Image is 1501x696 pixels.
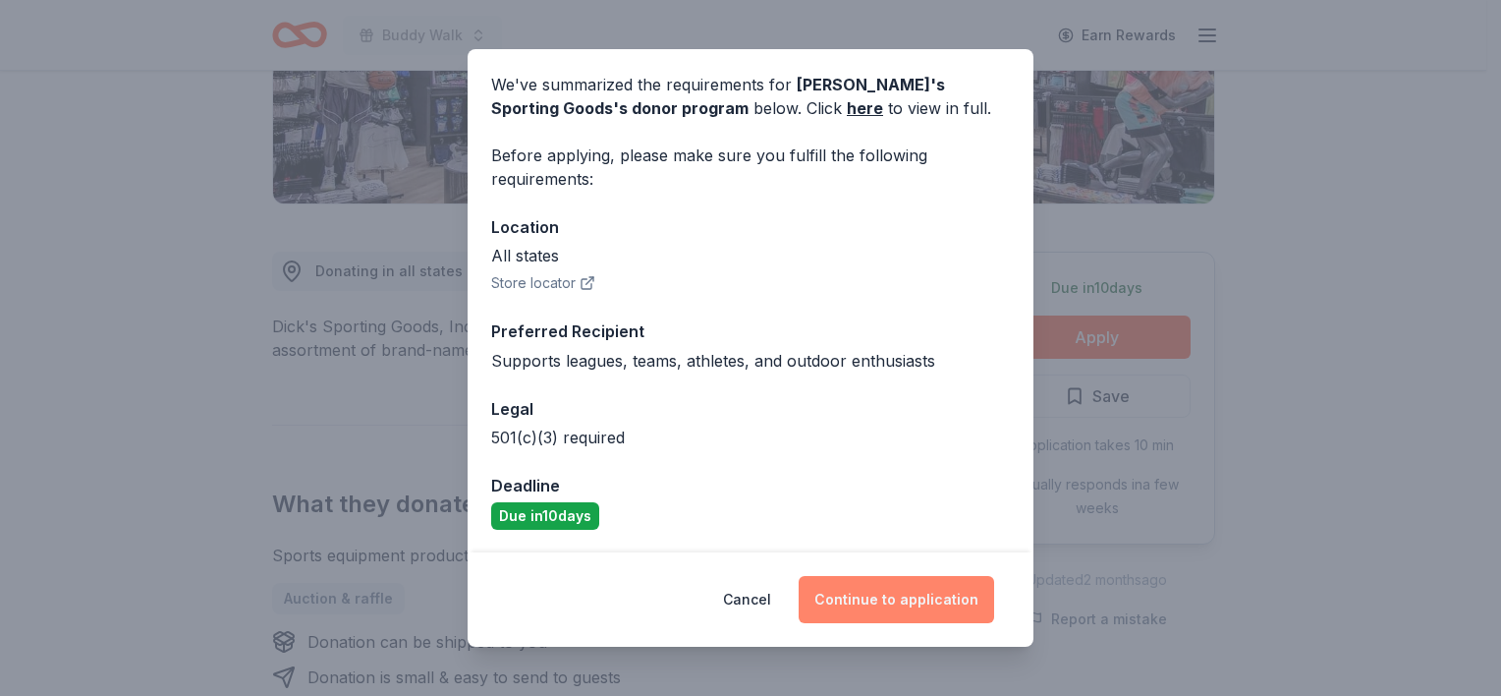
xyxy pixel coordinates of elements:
[799,576,994,623] button: Continue to application
[723,576,771,623] button: Cancel
[491,144,1010,191] div: Before applying, please make sure you fulfill the following requirements:
[491,214,1010,240] div: Location
[491,244,1010,267] div: All states
[491,502,599,530] div: Due in 10 days
[491,396,1010,422] div: Legal
[491,473,1010,498] div: Deadline
[491,426,1010,449] div: 501(c)(3) required
[491,349,1010,373] div: Supports leagues, teams, athletes, and outdoor enthusiasts
[491,73,1010,120] div: We've summarized the requirements for below. Click to view in full.
[491,271,595,295] button: Store locator
[847,96,883,120] a: here
[491,319,1010,344] div: Preferred Recipient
